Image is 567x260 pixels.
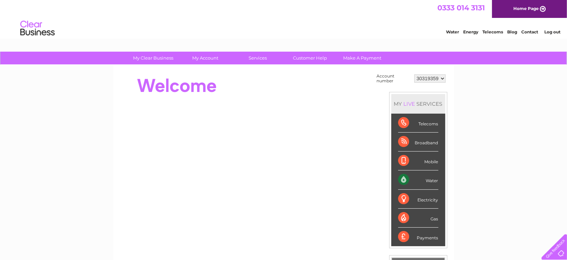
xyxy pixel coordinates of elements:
[398,114,438,133] div: Telecoms
[402,101,417,107] div: LIVE
[521,29,538,34] a: Contact
[544,29,560,34] a: Log out
[20,18,55,39] img: logo.png
[398,190,438,209] div: Electricity
[482,29,503,34] a: Telecoms
[398,170,438,189] div: Water
[334,52,391,64] a: Make A Payment
[398,209,438,228] div: Gas
[398,228,438,246] div: Payments
[507,29,517,34] a: Blog
[375,72,413,85] td: Account number
[391,94,445,114] div: MY SERVICES
[437,3,485,12] a: 0333 014 3131
[177,52,234,64] a: My Account
[446,29,459,34] a: Water
[125,52,182,64] a: My Clear Business
[398,133,438,152] div: Broadband
[398,152,438,170] div: Mobile
[282,52,338,64] a: Customer Help
[121,4,446,33] div: Clear Business is a trading name of Verastar Limited (registered in [GEOGRAPHIC_DATA] No. 3667643...
[463,29,478,34] a: Energy
[229,52,286,64] a: Services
